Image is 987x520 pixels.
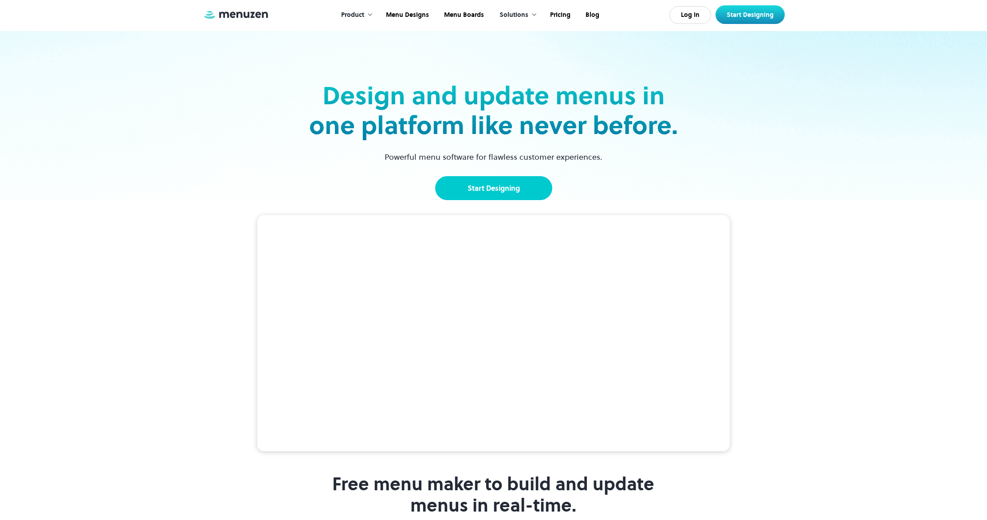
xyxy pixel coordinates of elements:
[307,81,681,140] h2: Design and update menus in one platform like never before.
[436,1,491,29] a: Menu Boards
[435,176,552,200] a: Start Designing
[491,1,542,29] div: Solutions
[341,10,364,20] div: Product
[669,6,711,24] a: Log In
[374,151,613,163] p: Powerful menu software for flawless customer experiences.
[716,5,785,24] a: Start Designing
[332,1,377,29] div: Product
[324,473,663,516] h1: Free menu maker to build and update menus in real-time.
[577,1,606,29] a: Blog
[499,10,528,20] div: Solutions
[542,1,577,29] a: Pricing
[377,1,436,29] a: Menu Designs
